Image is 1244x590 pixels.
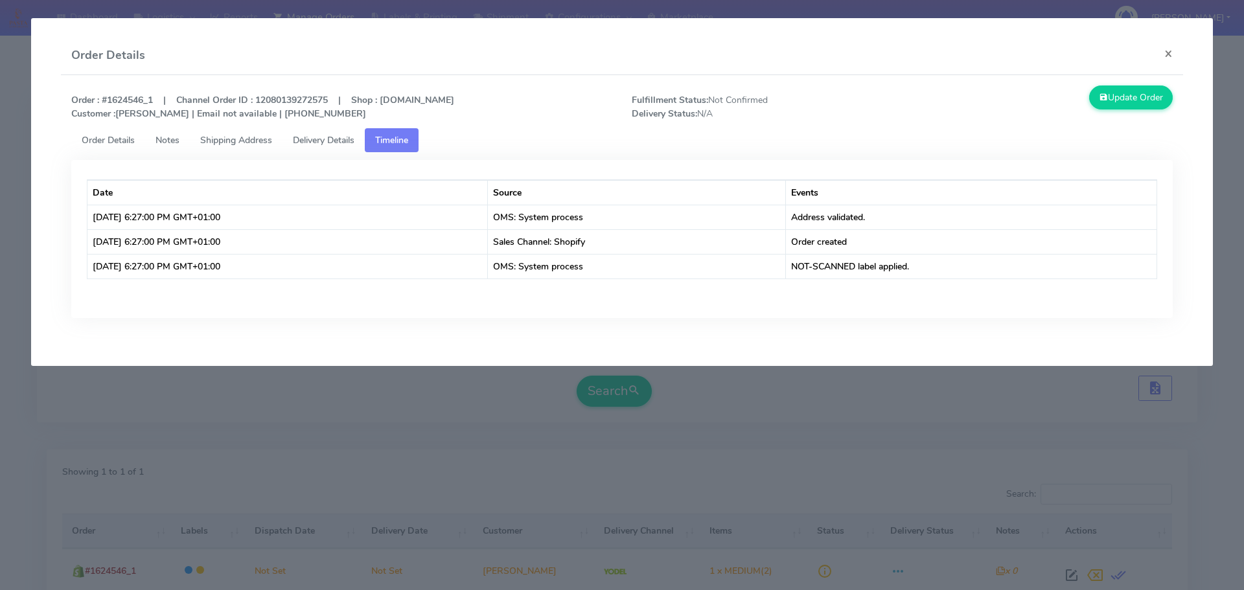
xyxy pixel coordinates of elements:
span: Shipping Address [200,134,272,146]
th: Events [786,180,1157,205]
span: Timeline [375,134,408,146]
strong: Fulfillment Status: [632,94,708,106]
th: Source [488,180,786,205]
strong: Order : #1624546_1 | Channel Order ID : 12080139272575 | Shop : [DOMAIN_NAME] [PERSON_NAME] | Ema... [71,94,454,120]
td: [DATE] 6:27:00 PM GMT+01:00 [87,205,489,229]
td: OMS: System process [488,254,786,278]
button: Update Order [1089,85,1173,109]
th: Date [87,180,489,205]
h4: Order Details [71,47,145,64]
td: [DATE] 6:27:00 PM GMT+01:00 [87,254,489,278]
button: Close [1154,36,1183,71]
td: [DATE] 6:27:00 PM GMT+01:00 [87,229,489,254]
span: Order Details [82,134,135,146]
td: NOT-SCANNED label applied. [786,254,1157,278]
td: Sales Channel: Shopify [488,229,786,254]
td: Order created [786,229,1157,254]
span: Notes [155,134,179,146]
td: OMS: System process [488,205,786,229]
span: Delivery Details [293,134,354,146]
span: Not Confirmed N/A [622,93,903,120]
ul: Tabs [71,128,1173,152]
strong: Customer : [71,108,115,120]
strong: Delivery Status: [632,108,697,120]
td: Address validated. [786,205,1157,229]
